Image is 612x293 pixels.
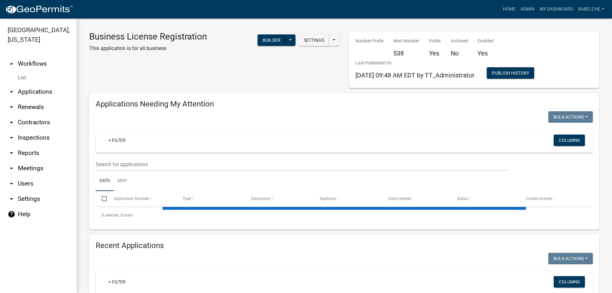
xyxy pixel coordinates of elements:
[554,135,585,146] button: Columns
[114,171,131,191] a: Map
[8,88,15,96] i: arrow_drop_down
[451,191,520,206] datatable-header-cell: Status
[102,213,121,217] span: 0 selected /
[382,191,451,206] datatable-header-cell: Date Created
[103,135,131,146] a: + Filter
[8,180,15,187] i: arrow_drop_down
[177,191,245,206] datatable-header-cell: Type
[548,111,593,123] button: Bulk Actions
[355,38,384,44] p: Number Prefix
[103,276,131,288] a: + Filter
[8,165,15,172] i: arrow_drop_down
[96,241,593,250] h4: Recent Applications
[258,34,286,46] button: Builder
[8,195,15,203] i: arrow_drop_down
[393,49,419,57] h5: 538
[8,60,15,68] i: arrow_drop_up
[520,191,588,206] datatable-header-cell: Current Activity
[245,191,314,206] datatable-header-cell: Description
[8,119,15,126] i: arrow_drop_down
[576,3,607,15] a: babelche
[96,207,593,223] div: 0 total
[96,191,108,206] datatable-header-cell: Select
[314,191,382,206] datatable-header-cell: Applicant
[554,276,585,288] button: Columns
[320,196,336,201] span: Applicant
[487,67,534,79] button: Publish History
[355,71,475,79] span: [DATE] 09:48 AM EDT by TT_Administrator
[299,34,329,46] button: Settings
[487,71,534,76] wm-modal-confirm: Workflow Publish History
[96,158,508,171] input: Search for applications
[457,196,468,201] span: Status
[537,3,576,15] a: My Dashboard
[8,134,15,142] i: arrow_drop_down
[526,196,552,201] span: Current Activity
[251,196,271,201] span: Description
[114,196,149,201] span: Application Number
[8,149,15,157] i: arrow_drop_down
[429,38,441,44] p: Public
[500,3,518,15] a: Home
[548,253,593,264] button: Bulk Actions
[429,49,441,57] h5: Yes
[8,210,15,218] i: help
[477,49,493,57] h5: Yes
[389,196,411,201] span: Date Created
[8,103,15,111] i: arrow_drop_down
[96,171,114,191] a: Data
[89,45,207,52] p: This application is for all business
[108,191,176,206] datatable-header-cell: Application Number
[451,38,468,44] p: Archived
[451,49,468,57] h5: No
[393,38,419,44] p: Next Number
[355,60,475,66] p: Last Published On
[183,196,191,201] span: Type
[477,38,493,44] p: Enabled
[518,3,537,15] a: Admin
[89,31,207,42] h3: Business License Registration
[96,99,593,109] h4: Applications Needing My Attention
